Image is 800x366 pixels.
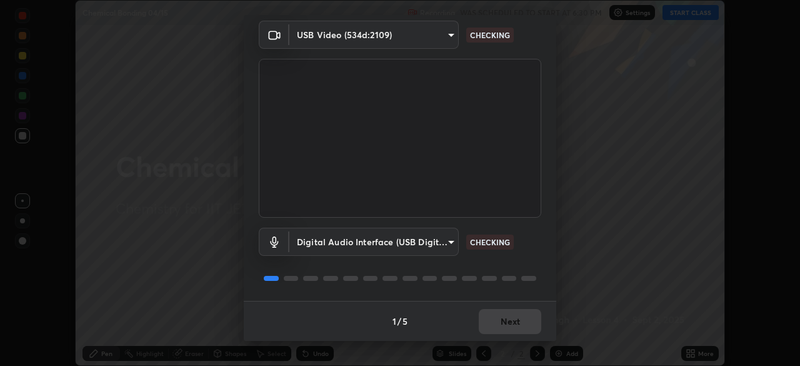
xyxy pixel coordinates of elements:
[392,315,396,328] h4: 1
[289,228,459,256] div: USB Video (534d:2109)
[470,236,510,248] p: CHECKING
[397,315,401,328] h4: /
[402,315,407,328] h4: 5
[289,21,459,49] div: USB Video (534d:2109)
[470,29,510,41] p: CHECKING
